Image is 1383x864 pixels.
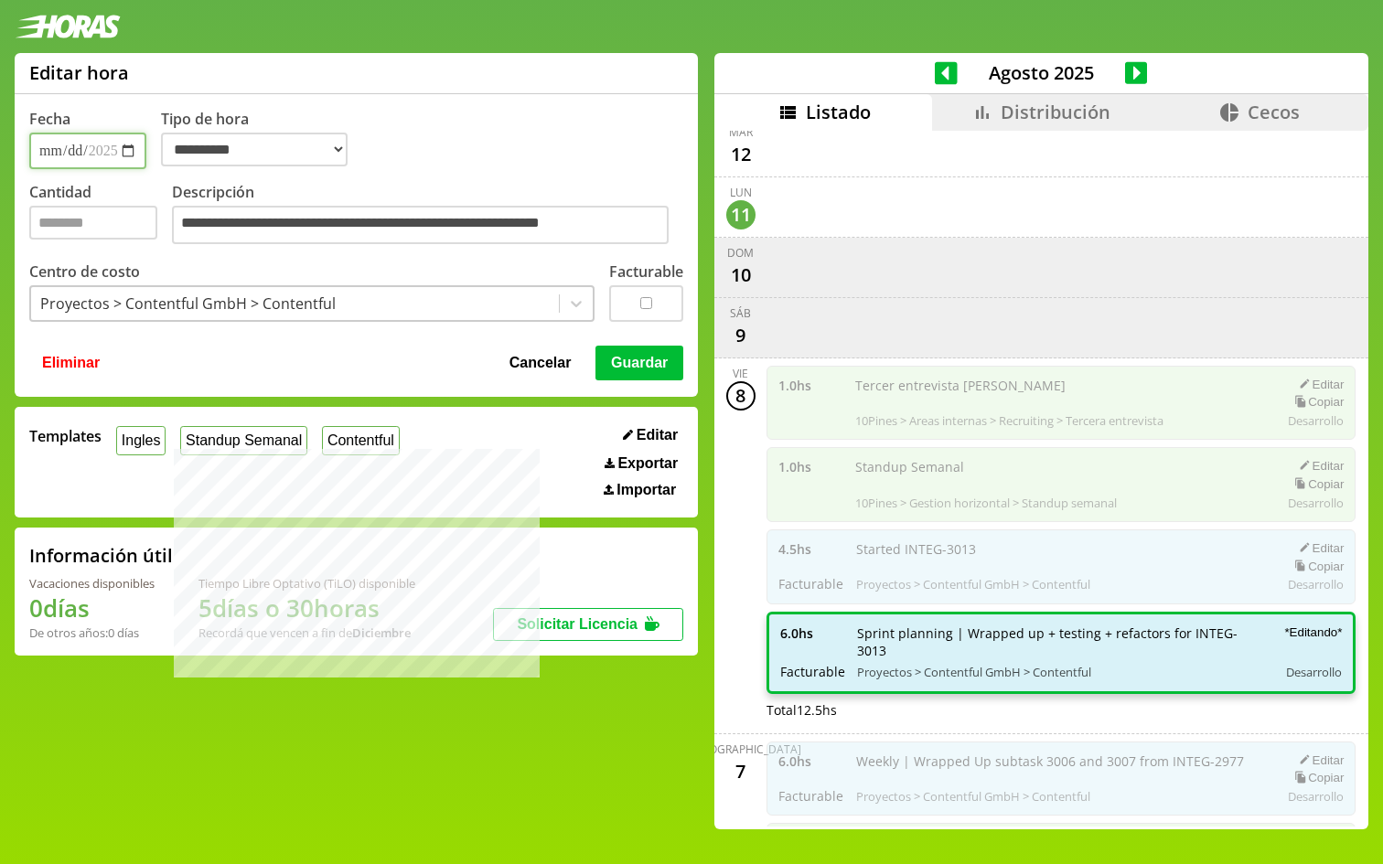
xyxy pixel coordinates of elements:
[198,575,415,592] div: Tiempo Libre Optativo (TiLO) disponible
[198,592,415,624] h1: 5 días o 30 horas
[493,608,683,641] button: Solicitar Licencia
[1001,100,1110,124] span: Distribución
[733,366,748,381] div: vie
[617,455,678,472] span: Exportar
[352,624,411,641] b: Diciembre
[29,182,172,249] label: Cantidad
[29,543,173,568] h2: Información útil
[517,616,638,632] span: Solicitar Licencia
[637,427,678,443] span: Editar
[37,346,105,380] button: Eliminar
[15,15,121,38] img: logotipo
[116,426,166,454] button: Ingles
[29,592,155,624] h1: 0 días
[599,454,683,473] button: Exportar
[29,575,155,592] div: Vacaciones disponibles
[726,381,756,411] div: 8
[29,109,70,129] label: Fecha
[767,701,1356,719] div: Total 12.5 hs
[806,100,871,124] span: Listado
[726,757,756,786] div: 7
[40,293,336,314] div: Proyectos > Contentful GmbH > Contentful
[729,124,753,140] div: mar
[172,206,669,244] textarea: Descripción
[1248,100,1300,124] span: Cecos
[726,140,756,169] div: 12
[198,624,415,641] div: Recordá que vencen a fin de
[726,321,756,350] div: 9
[617,426,683,444] button: Editar
[730,305,751,321] div: sáb
[29,206,157,240] input: Cantidad
[730,185,752,200] div: lun
[322,426,400,454] button: Contentful
[681,741,801,757] div: [DEMOGRAPHIC_DATA]
[29,426,102,446] span: Templates
[504,346,577,380] button: Cancelar
[609,261,683,282] label: Facturable
[180,426,307,454] button: Standup Semanal
[161,109,362,169] label: Tipo de hora
[958,60,1125,85] span: Agosto 2025
[714,131,1368,827] div: scrollable content
[595,346,683,380] button: Guardar
[172,182,683,249] label: Descripción
[161,133,348,166] select: Tipo de hora
[29,60,129,85] h1: Editar hora
[727,245,754,261] div: dom
[29,624,155,641] div: De otros años: 0 días
[726,261,756,290] div: 10
[726,200,756,229] div: 11
[616,482,676,498] span: Importar
[29,261,140,282] label: Centro de costo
